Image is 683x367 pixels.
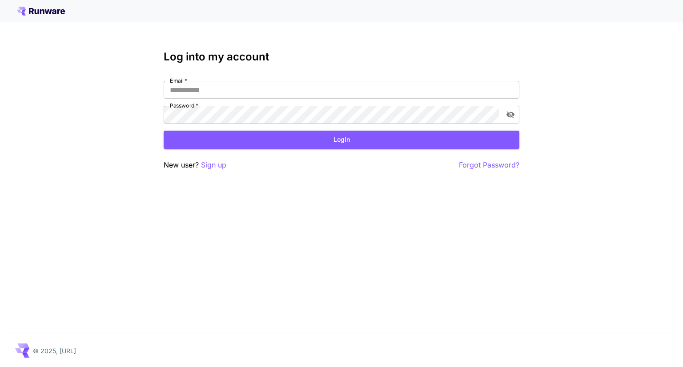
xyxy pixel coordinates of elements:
[170,102,198,109] label: Password
[170,77,187,84] label: Email
[164,51,519,63] h3: Log into my account
[459,160,519,171] button: Forgot Password?
[164,131,519,149] button: Login
[33,346,76,355] p: © 2025, [URL]
[502,107,518,123] button: toggle password visibility
[201,160,226,171] button: Sign up
[164,160,226,171] p: New user?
